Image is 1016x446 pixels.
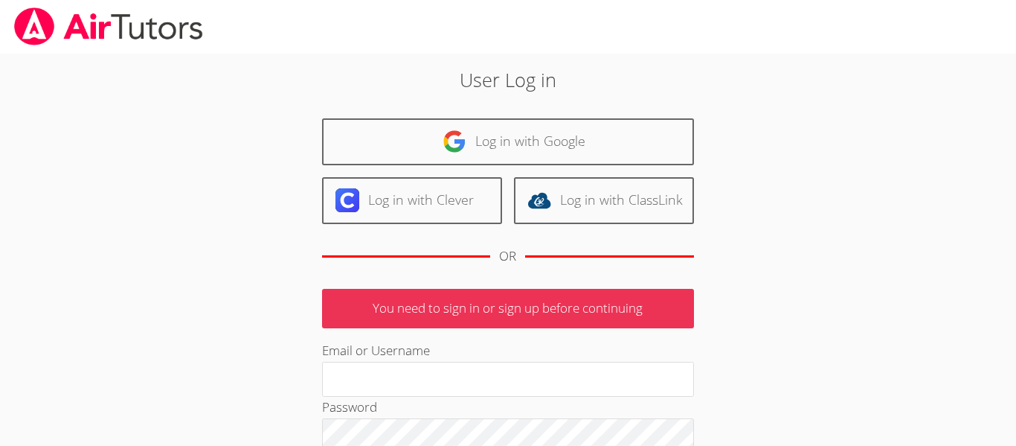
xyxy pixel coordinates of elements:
img: clever-logo-6eab21bc6e7a338710f1a6ff85c0baf02591cd810cc4098c63d3a4b26e2feb20.svg [335,188,359,212]
p: You need to sign in or sign up before continuing [322,289,694,328]
label: Password [322,398,377,415]
img: airtutors_banner-c4298cdbf04f3fff15de1276eac7730deb9818008684d7c2e4769d2f7ddbe033.png [13,7,205,45]
a: Log in with ClassLink [514,177,694,224]
img: google-logo-50288ca7cdecda66e5e0955fdab243c47b7ad437acaf1139b6f446037453330a.svg [443,130,466,153]
a: Log in with Google [322,118,694,165]
a: Log in with Clever [322,177,502,224]
label: Email or Username [322,342,430,359]
h2: User Log in [234,66,782,94]
img: classlink-logo-d6bb404cc1216ec64c9a2012d9dc4662098be43eaf13dc465df04b49fa7ab582.svg [527,188,551,212]
div: OR [499,246,516,267]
